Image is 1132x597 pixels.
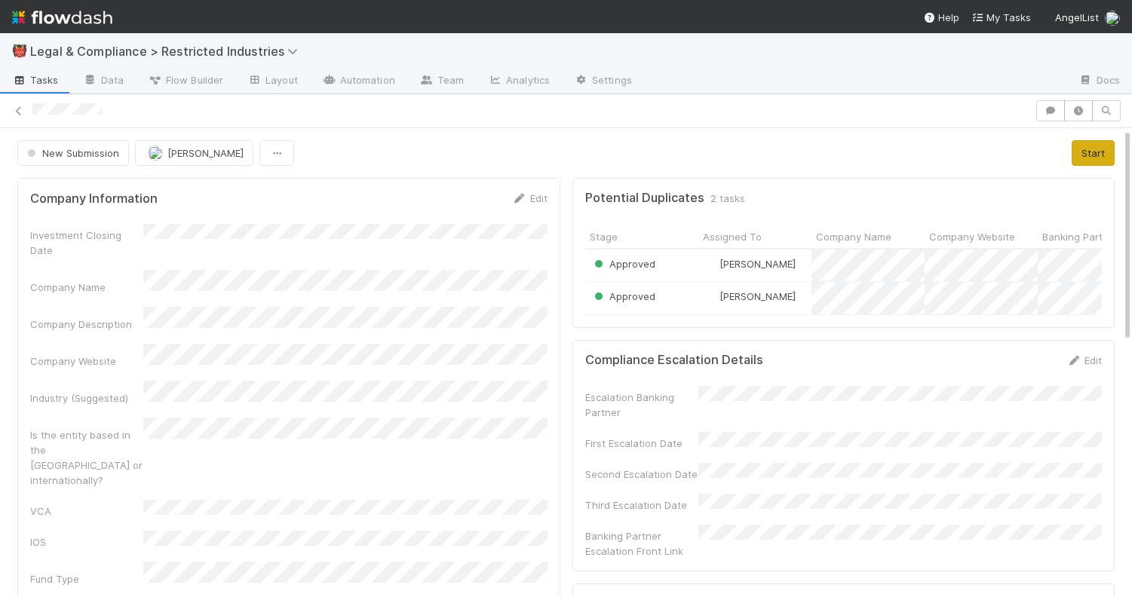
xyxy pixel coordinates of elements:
[585,467,698,482] div: Second Escalation Date
[719,258,796,270] span: [PERSON_NAME]
[705,290,717,302] img: avatar_c545aa83-7101-4841-8775-afeaaa9cc762.png
[135,140,253,166] button: [PERSON_NAME]
[971,11,1031,23] span: My Tasks
[710,191,745,206] span: 2 tasks
[30,191,158,207] h5: Company Information
[591,256,655,271] div: Approved
[30,390,143,406] div: Industry (Suggested)
[148,72,223,87] span: Flow Builder
[971,10,1031,25] a: My Tasks
[30,504,143,519] div: VCA
[167,147,244,159] span: [PERSON_NAME]
[591,289,655,304] div: Approved
[30,44,305,59] span: Legal & Compliance > Restricted Industries
[923,10,959,25] div: Help
[30,534,143,550] div: IOS
[590,229,618,244] span: Stage
[816,229,891,244] span: Company Name
[24,147,119,159] span: New Submission
[30,571,143,586] div: Fund Type
[719,290,796,302] span: [PERSON_NAME]
[1066,354,1102,366] a: Edit
[704,289,796,304] div: [PERSON_NAME]
[1105,11,1120,26] img: avatar_c545aa83-7101-4841-8775-afeaaa9cc762.png
[30,280,143,295] div: Company Name
[1055,11,1099,23] span: AngelList
[585,436,698,451] div: First Escalation Date
[585,528,698,559] div: Banking Partner Escalation Front Link
[30,427,143,488] div: Is the entity based in the [GEOGRAPHIC_DATA] or internationally?
[1066,69,1132,93] a: Docs
[591,258,655,270] span: Approved
[591,290,655,302] span: Approved
[476,69,562,93] a: Analytics
[30,317,143,332] div: Company Description
[703,229,762,244] span: Assigned To
[929,229,1015,244] span: Company Website
[136,69,235,93] a: Flow Builder
[512,192,548,204] a: Edit
[12,5,112,30] img: logo-inverted-e16ddd16eac7371096b0.svg
[1072,140,1115,166] button: Start
[71,69,136,93] a: Data
[148,145,163,161] img: avatar_c545aa83-7101-4841-8775-afeaaa9cc762.png
[705,258,717,270] img: avatar_c545aa83-7101-4841-8775-afeaaa9cc762.png
[585,191,704,206] h5: Potential Duplicates
[310,69,407,93] a: Automation
[407,69,476,93] a: Team
[17,140,129,166] button: New Submission
[235,69,310,93] a: Layout
[12,44,27,57] span: 👹
[585,497,698,513] div: Third Escalation Date
[704,256,796,271] div: [PERSON_NAME]
[30,354,143,369] div: Company Website
[12,72,59,87] span: Tasks
[562,69,644,93] a: Settings
[585,390,698,420] div: Escalation Banking Partner
[585,353,763,368] h5: Compliance Escalation Details
[30,228,143,258] div: Investment Closing Date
